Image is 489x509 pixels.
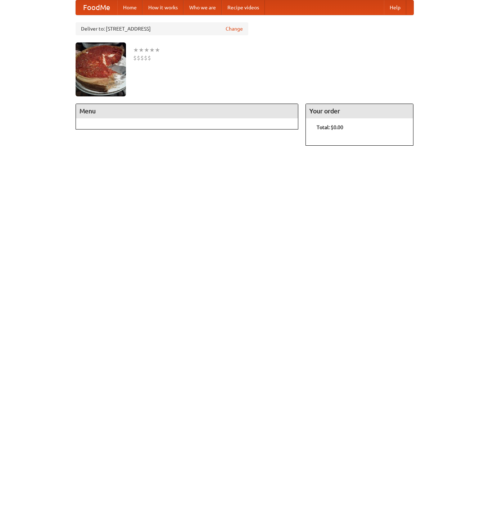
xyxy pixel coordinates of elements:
li: $ [137,54,140,62]
li: ★ [144,46,149,54]
a: Home [117,0,142,15]
a: How it works [142,0,184,15]
b: Total: $0.00 [317,124,343,130]
li: $ [144,54,148,62]
img: angular.jpg [76,42,126,96]
li: $ [140,54,144,62]
a: Help [384,0,406,15]
li: $ [148,54,151,62]
li: ★ [133,46,139,54]
a: Recipe videos [222,0,265,15]
div: Deliver to: [STREET_ADDRESS] [76,22,248,35]
li: ★ [139,46,144,54]
li: $ [133,54,137,62]
li: ★ [155,46,160,54]
li: ★ [149,46,155,54]
h4: Menu [76,104,298,118]
a: Change [226,25,243,32]
a: Who we are [184,0,222,15]
h4: Your order [306,104,413,118]
a: FoodMe [76,0,117,15]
